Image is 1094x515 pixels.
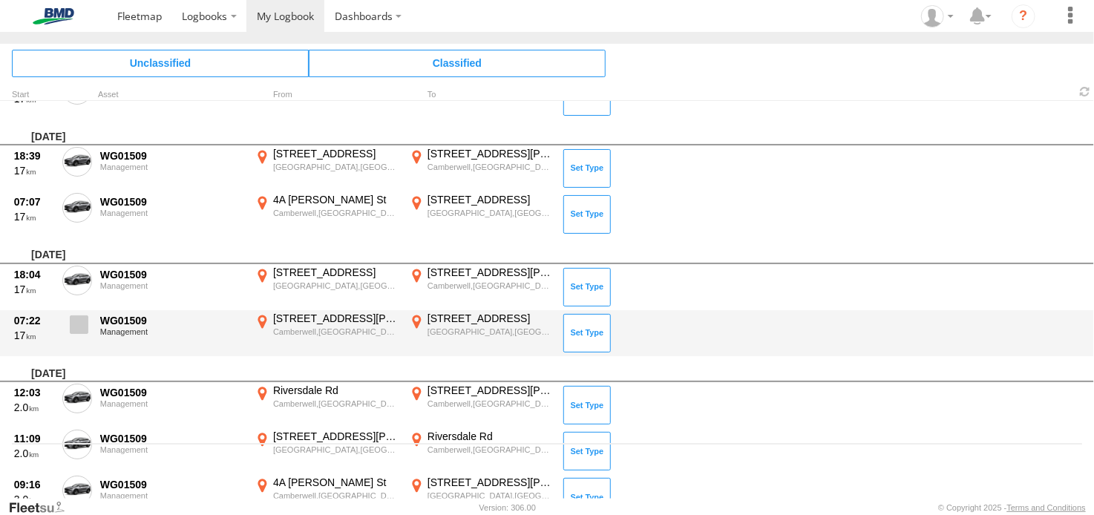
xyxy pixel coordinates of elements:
span: Click to view Classified Trips [309,50,606,76]
div: [GEOGRAPHIC_DATA],[GEOGRAPHIC_DATA] [273,445,399,455]
div: © Copyright 2025 - [938,503,1086,512]
div: Riversdale Rd [428,430,553,443]
div: 2.0 [14,447,54,460]
div: WG01509 [100,268,244,281]
label: Click to View Event Location [252,193,401,236]
div: Management [100,281,244,290]
div: WG01509 [100,149,244,163]
a: Terms and Conditions [1007,503,1086,512]
label: Click to View Event Location [407,312,555,355]
div: Management [100,399,244,408]
a: Visit our Website [8,500,76,515]
div: WG01509 [100,432,244,445]
div: Camberwell,[GEOGRAPHIC_DATA] [428,281,553,291]
div: 12:03 [14,386,54,399]
div: [GEOGRAPHIC_DATA],[GEOGRAPHIC_DATA] [273,281,399,291]
div: Version: 306.00 [479,503,536,512]
label: Click to View Event Location [407,147,555,190]
div: [STREET_ADDRESS][PERSON_NAME] [428,147,553,160]
div: 18:39 [14,149,54,163]
div: 3.0 [14,493,54,506]
div: Click to Sort [12,91,56,99]
div: WG01509 [100,314,244,327]
div: [GEOGRAPHIC_DATA],[GEOGRAPHIC_DATA] [428,327,553,337]
div: [STREET_ADDRESS][PERSON_NAME] [428,384,553,397]
div: Camberwell,[GEOGRAPHIC_DATA] [428,398,553,409]
label: Click to View Event Location [252,312,401,355]
span: Refresh [1076,85,1094,99]
div: 09:16 [14,478,54,491]
div: 18:04 [14,268,54,281]
div: 17 [14,329,54,342]
div: Riversdale Rd [273,384,399,397]
div: 17 [14,210,54,223]
div: From [252,91,401,99]
div: [GEOGRAPHIC_DATA],[GEOGRAPHIC_DATA] [273,162,399,172]
div: Management [100,327,244,336]
span: Click to view Unclassified Trips [12,50,309,76]
div: WG01509 [100,478,244,491]
div: [GEOGRAPHIC_DATA],[GEOGRAPHIC_DATA] [428,491,553,501]
label: Click to View Event Location [407,384,555,427]
label: Click to View Event Location [407,193,555,236]
div: WG01509 [100,195,244,209]
div: 11:09 [14,432,54,445]
div: Camberwell,[GEOGRAPHIC_DATA] [273,398,399,409]
div: 4A [PERSON_NAME] St [273,193,399,206]
button: Click to Set [563,432,611,470]
label: Click to View Event Location [252,384,401,427]
div: Management [100,445,244,454]
div: [STREET_ADDRESS] [273,147,399,160]
div: Camberwell,[GEOGRAPHIC_DATA] [273,208,399,218]
div: 07:07 [14,195,54,209]
button: Click to Set [563,149,611,188]
img: bmd-logo.svg [15,8,92,24]
div: Asset [98,91,246,99]
div: 17 [14,283,54,296]
div: Camberwell,[GEOGRAPHIC_DATA] [273,327,399,337]
div: [STREET_ADDRESS][PERSON_NAME] [428,476,553,489]
div: Camberwell,[GEOGRAPHIC_DATA] [428,162,553,172]
div: Management [100,491,244,500]
div: 17 [14,164,54,177]
div: Management [100,209,244,217]
i: ? [1012,4,1035,28]
div: [STREET_ADDRESS] [428,193,553,206]
div: [STREET_ADDRESS] [428,312,553,325]
div: Camberwell,[GEOGRAPHIC_DATA] [428,445,553,455]
label: Click to View Event Location [407,430,555,473]
label: Click to View Event Location [252,147,401,190]
div: To [407,91,555,99]
div: Camberwell,[GEOGRAPHIC_DATA] [273,491,399,501]
label: Click to View Event Location [252,430,401,473]
div: [GEOGRAPHIC_DATA],[GEOGRAPHIC_DATA] [428,208,553,218]
div: 07:22 [14,314,54,327]
div: WG01509 [100,386,244,399]
div: 4A [PERSON_NAME] St [273,476,399,489]
div: [STREET_ADDRESS][PERSON_NAME] [273,430,399,443]
div: Simeon Mieszkowski [916,5,959,27]
div: [STREET_ADDRESS][PERSON_NAME] [273,312,399,325]
button: Click to Set [563,268,611,306]
div: [STREET_ADDRESS] [273,266,399,279]
div: 2.0 [14,401,54,414]
label: Click to View Event Location [407,266,555,309]
button: Click to Set [563,314,611,352]
button: Click to Set [563,386,611,424]
div: Management [100,163,244,171]
div: [STREET_ADDRESS][PERSON_NAME] [428,266,553,279]
label: Click to View Event Location [252,266,401,309]
button: Click to Set [563,195,611,234]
